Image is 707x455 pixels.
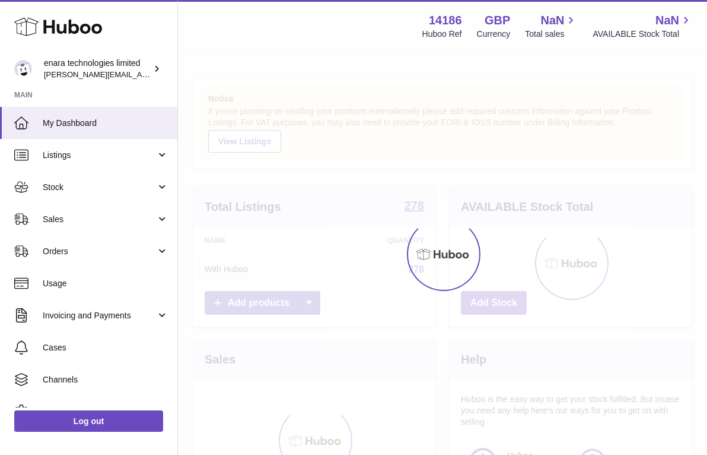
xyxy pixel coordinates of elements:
span: [PERSON_NAME][EMAIL_ADDRESS][DOMAIN_NAME] [44,69,238,79]
strong: GBP [485,12,510,29]
span: Listings [43,150,156,161]
img: Dee@enara.co [14,60,32,78]
span: Cases [43,342,168,353]
span: Channels [43,374,168,386]
span: My Dashboard [43,118,168,129]
strong: 14186 [429,12,462,29]
div: Currency [477,29,511,40]
span: NaN [655,12,679,29]
a: NaN AVAILABLE Stock Total [593,12,693,40]
span: AVAILABLE Stock Total [593,29,693,40]
span: Invoicing and Payments [43,310,156,321]
span: Stock [43,182,156,193]
div: enara technologies limited [44,58,151,80]
div: Huboo Ref [422,29,462,40]
a: Log out [14,410,163,432]
span: Sales [43,214,156,225]
span: NaN [540,12,564,29]
a: NaN Total sales [525,12,578,40]
span: Total sales [525,29,578,40]
span: Usage [43,278,168,289]
span: Settings [43,406,168,418]
span: Orders [43,246,156,257]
